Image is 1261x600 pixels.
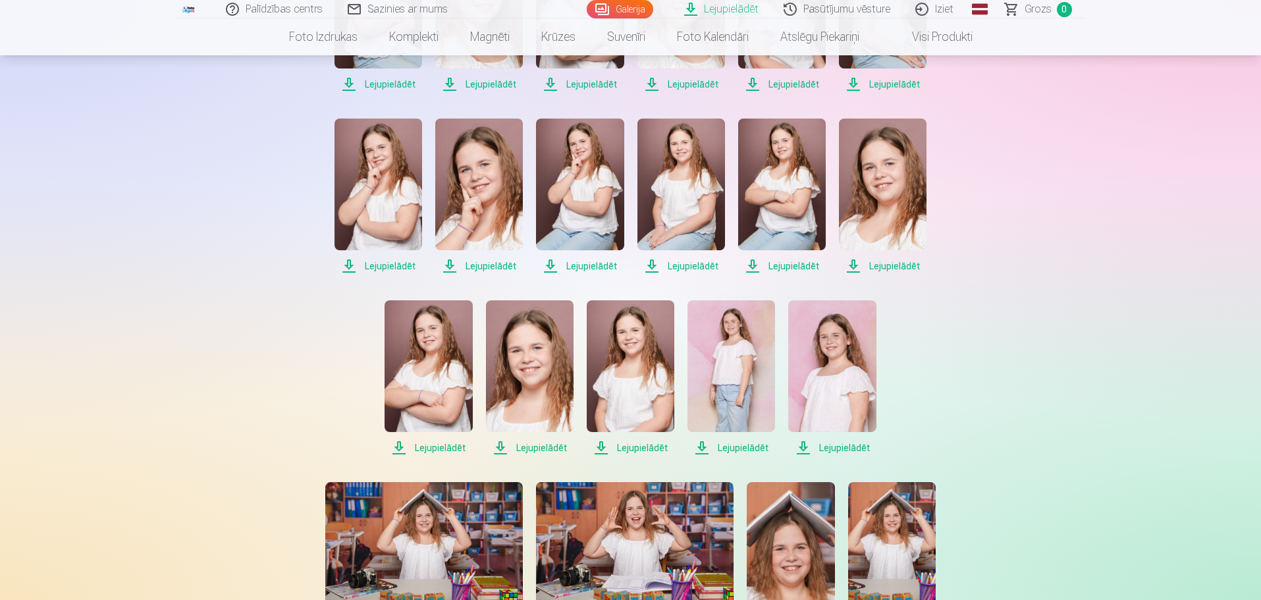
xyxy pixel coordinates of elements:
a: Krūzes [525,18,591,55]
img: /fa1 [182,5,196,13]
span: Lejupielādēt [335,76,422,92]
a: Suvenīri [591,18,661,55]
a: Lejupielādēt [587,300,674,456]
span: Lejupielādēt [335,258,422,274]
a: Magnēti [454,18,525,55]
span: Lejupielādēt [637,258,725,274]
a: Lejupielādēt [687,300,775,456]
a: Lejupielādēt [385,300,472,456]
span: Grozs [1025,1,1052,17]
a: Atslēgu piekariņi [765,18,875,55]
span: Lejupielādēt [687,440,775,456]
a: Lejupielādēt [788,300,876,456]
a: Lejupielādēt [335,119,422,274]
span: Lejupielādēt [738,76,826,92]
span: Lejupielādēt [839,76,926,92]
a: Foto kalendāri [661,18,765,55]
a: Lejupielādēt [536,119,624,274]
span: Lejupielādēt [738,258,826,274]
span: Lejupielādēt [637,76,725,92]
span: Lejupielādēt [435,258,523,274]
span: Lejupielādēt [587,440,674,456]
a: Visi produkti [875,18,988,55]
span: Lejupielādēt [385,440,472,456]
a: Foto izdrukas [273,18,373,55]
a: Lejupielādēt [839,119,926,274]
span: 0 [1057,2,1072,17]
span: Lejupielādēt [435,76,523,92]
span: Lejupielādēt [788,440,876,456]
span: Lejupielādēt [839,258,926,274]
a: Lejupielādēt [435,119,523,274]
a: Lejupielādēt [486,300,574,456]
a: Lejupielādēt [637,119,725,274]
a: Komplekti [373,18,454,55]
a: Lejupielādēt [738,119,826,274]
span: Lejupielādēt [536,76,624,92]
span: Lejupielādēt [536,258,624,274]
span: Lejupielādēt [486,440,574,456]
